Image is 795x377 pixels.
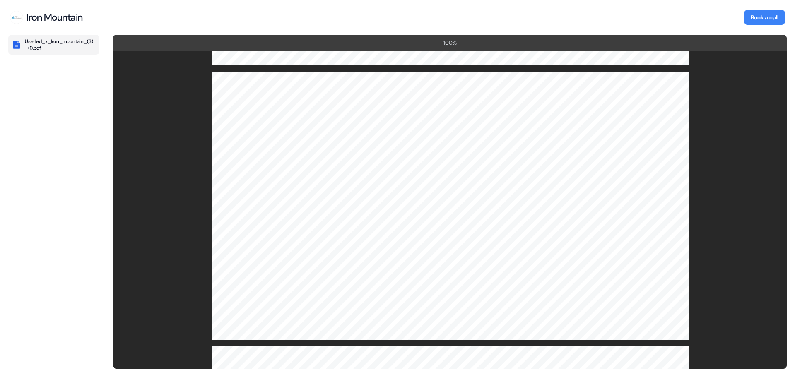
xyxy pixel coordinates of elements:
[8,35,99,55] button: Userled_x_Iron_mountain_(3)_(1).pdf
[26,11,83,24] div: Iron Mountain
[744,10,785,25] button: Book a call
[442,39,458,47] div: 100 %
[25,38,96,51] div: Userled_x_Iron_mountain_(3)_(1).pdf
